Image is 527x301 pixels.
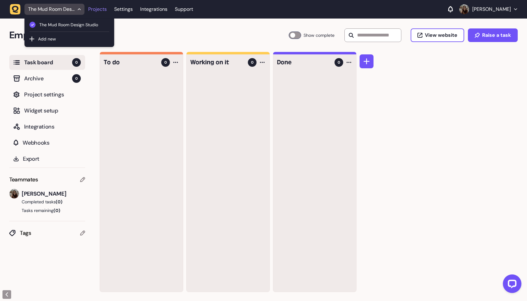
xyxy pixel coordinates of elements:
[425,33,457,38] span: View website
[72,58,81,67] span: 0
[411,28,464,42] button: View website
[24,122,81,131] span: Integrations
[23,138,81,147] span: Webhooks
[24,58,72,67] span: Task board
[9,71,85,86] button: Archive0
[9,28,289,43] h2: Empowerthewoman
[37,36,56,42] span: Add new
[9,151,85,166] button: Export
[498,272,524,298] iframe: LiveChat chat widget
[9,199,80,205] button: Completed tasks(0)
[9,175,38,184] span: Teammates
[190,58,244,67] h4: Working on it
[56,199,63,205] span: (0)
[304,32,335,39] span: Show complete
[251,60,253,65] span: 0
[22,189,85,198] span: [PERSON_NAME]
[9,207,85,214] button: Tasks remaining(0)
[175,6,193,12] a: Support
[24,90,81,99] span: Project settings
[20,229,80,237] span: Tags
[10,4,84,15] button: The Mud Room Design Studio
[338,60,340,65] span: 0
[459,4,469,14] img: Kate Britton
[472,6,511,12] p: [PERSON_NAME]
[29,19,109,32] button: The Mud Room Design Studio
[9,55,85,70] button: Task board0
[54,208,60,213] span: (0)
[88,4,107,15] a: Projects
[24,106,81,115] span: Widget setup
[9,135,85,150] button: Webhooks
[24,19,114,47] div: The Mud Room Design Studio
[9,103,85,118] button: Widget setup
[114,4,133,15] a: Settings
[28,6,75,12] span: The Mud Room Design Studio
[468,28,518,42] button: Raise a task
[72,74,81,83] span: 0
[9,119,85,134] button: Integrations
[10,189,19,198] img: Kate Britton
[9,87,85,102] button: Project settings
[23,155,81,163] span: Export
[37,36,109,42] button: Add new
[39,22,109,28] span: The Mud Room Design Studio
[104,58,157,67] h4: To do
[459,4,517,14] button: [PERSON_NAME]
[164,60,167,65] span: 0
[140,4,167,15] a: Integrations
[277,58,330,67] h4: Done
[482,33,511,38] span: Raise a task
[24,74,72,83] span: Archive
